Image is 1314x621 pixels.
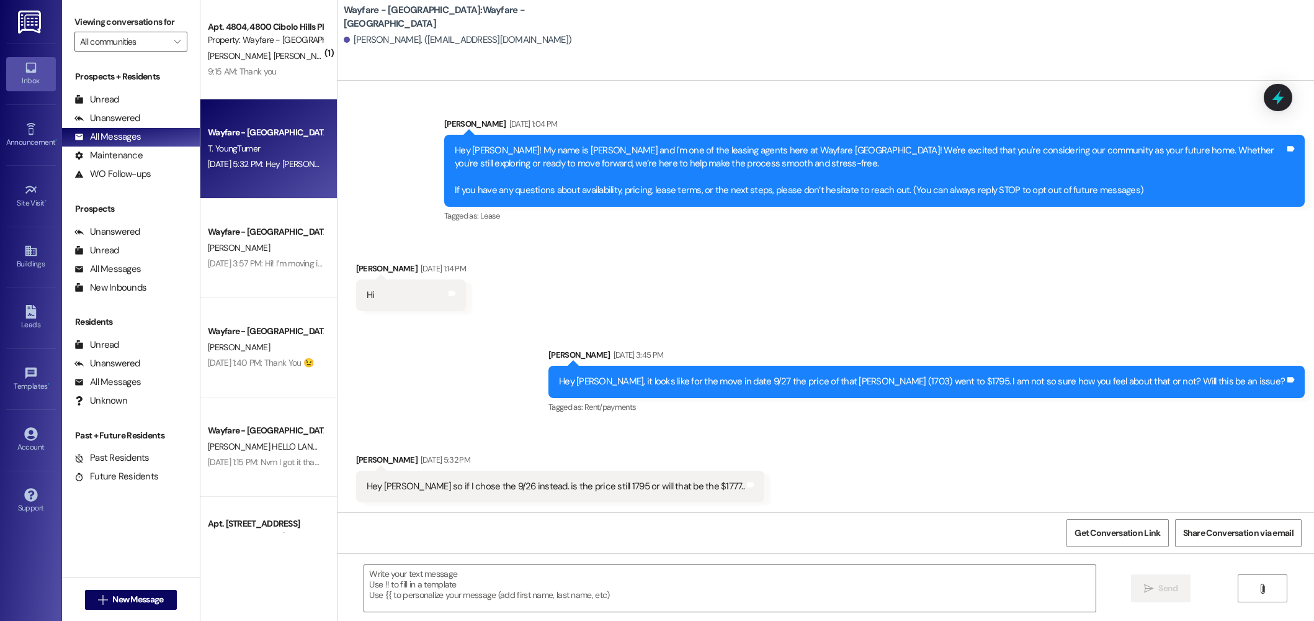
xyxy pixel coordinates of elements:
[1066,519,1168,547] button: Get Conversation Link
[208,225,323,238] div: Wayfare - [GEOGRAPHIC_DATA]
[344,34,572,47] div: [PERSON_NAME]. ([EMAIL_ADDRESS][DOMAIN_NAME])
[62,429,200,442] div: Past + Future Residents
[208,126,323,139] div: Wayfare - [GEOGRAPHIC_DATA]
[506,117,558,130] div: [DATE] 1:04 PM
[356,262,466,279] div: [PERSON_NAME]
[208,342,270,353] span: [PERSON_NAME]
[74,168,151,181] div: WO Follow-ups
[48,380,50,389] span: •
[208,325,323,338] div: Wayfare - [GEOGRAPHIC_DATA]
[6,301,56,335] a: Leads
[208,456,340,468] div: [DATE] 1:15 PM: Nvm I got it thank you!
[74,225,140,238] div: Unanswered
[208,357,313,368] div: [DATE] 1:40 PM: Thank You 😉
[444,117,1305,135] div: [PERSON_NAME]
[6,363,56,396] a: Templates •
[548,398,1305,416] div: Tagged as:
[208,441,332,452] span: [PERSON_NAME] HELLO LANDING
[208,66,276,77] div: 9:15 AM: Thank you
[1258,584,1267,594] i: 
[62,70,200,83] div: Prospects + Residents
[45,197,47,206] span: •
[455,144,1285,197] div: Hey [PERSON_NAME]! My name is [PERSON_NAME] and I'm one of the leasing agents here at Wayfare [GE...
[208,424,323,437] div: Wayfare - [GEOGRAPHIC_DATA]
[74,12,187,32] label: Viewing conversations for
[18,11,43,34] img: ResiDesk Logo
[367,289,375,302] div: Hi
[1144,584,1153,594] i: 
[55,136,57,145] span: •
[85,590,177,610] button: New Message
[74,357,140,370] div: Unanswered
[559,375,1285,388] div: Hey [PERSON_NAME], it looks like for the move in date 9/27 the price of that [PERSON_NAME] (1703)...
[80,32,168,52] input: All communities
[74,470,158,483] div: Future Residents
[6,57,56,91] a: Inbox
[418,453,470,466] div: [DATE] 5:32 PM
[74,451,150,465] div: Past Residents
[74,394,127,407] div: Unknown
[208,242,270,253] span: [PERSON_NAME]
[610,348,664,361] div: [DATE] 3:45 PM
[174,37,181,47] i: 
[344,4,592,30] b: Wayfare - [GEOGRAPHIC_DATA]: Wayfare - [GEOGRAPHIC_DATA]
[74,376,141,389] div: All Messages
[208,530,323,543] div: Property: Wayfare - [GEOGRAPHIC_DATA]
[6,179,56,213] a: Site Visit •
[62,315,200,329] div: Residents
[356,453,764,471] div: [PERSON_NAME]
[1075,527,1160,540] span: Get Conversation Link
[584,402,637,412] span: Rent/payments
[548,348,1305,366] div: [PERSON_NAME]
[444,207,1305,225] div: Tagged as:
[418,262,466,275] div: [DATE] 1:14 PM
[480,211,500,221] span: Lease
[208,143,260,154] span: T. YoungTurner
[74,338,119,351] div: Unread
[6,424,56,457] a: Account
[74,130,141,143] div: All Messages
[208,517,323,530] div: Apt. [STREET_ADDRESS]
[208,50,274,61] span: [PERSON_NAME]
[74,263,141,276] div: All Messages
[62,202,200,215] div: Prospects
[1175,519,1302,547] button: Share Conversation via email
[112,593,163,606] span: New Message
[74,149,143,162] div: Maintenance
[1183,527,1294,540] span: Share Conversation via email
[98,595,107,605] i: 
[1158,582,1178,595] span: Send
[367,480,744,493] div: Hey [PERSON_NAME] so if I chose the 9/26 instead. is the price still 1795 or will that be the $17...
[6,240,56,274] a: Buildings
[208,34,323,47] div: Property: Wayfare - [GEOGRAPHIC_DATA]
[74,281,146,294] div: New Inbounds
[1131,574,1191,602] button: Send
[74,93,119,106] div: Unread
[273,50,335,61] span: [PERSON_NAME]
[208,258,501,269] div: [DATE] 3:57 PM: Hi! I’m moving in [DATE]. Am I allowed to mount the TV on the wall?
[6,484,56,518] a: Support
[74,112,140,125] div: Unanswered
[74,244,119,257] div: Unread
[208,20,323,34] div: Apt. 4804, 4800 Cibolo Hills Pky
[208,158,610,170] div: [DATE] 5:32 PM: Hey [PERSON_NAME] so if I chose the 9/26 instead. is the price still 1795 or will...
